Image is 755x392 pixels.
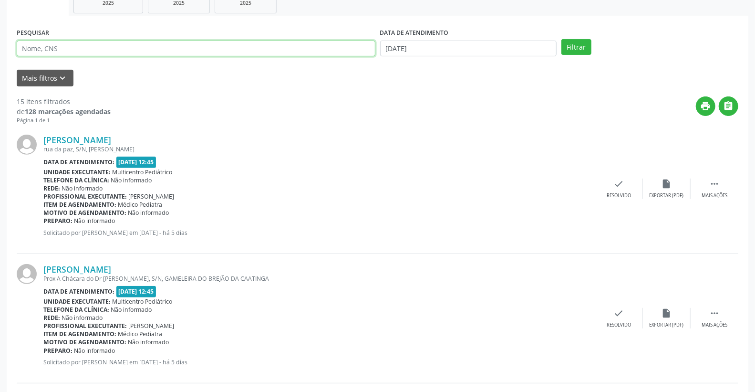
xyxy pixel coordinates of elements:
[111,306,152,314] span: Não informado
[607,322,631,328] div: Resolvido
[113,168,173,176] span: Multicentro Pediátrico
[650,192,684,199] div: Exportar (PDF)
[118,330,163,338] span: Médico Pediatra
[17,264,37,284] img: img
[701,101,711,111] i: print
[724,101,734,111] i: 
[43,322,127,330] b: Profissional executante:
[17,106,111,117] div: de
[128,338,169,346] span: Não informado
[43,306,109,314] b: Telefone da clínica:
[43,330,116,338] b: Item de agendamento:
[62,184,103,192] span: Não informado
[43,347,72,355] b: Preparo:
[43,287,114,296] b: Data de atendimento:
[111,176,152,184] span: Não informado
[43,275,595,283] div: Prox A Chácara do Dr [PERSON_NAME], S/N, GAMELEIRA DO BREJÃO DA CAATINGA
[17,117,111,125] div: Página 1 de 1
[662,308,672,318] i: insert_drive_file
[709,179,720,189] i: 
[43,217,72,225] b: Preparo:
[43,338,126,346] b: Motivo de agendamento:
[43,264,111,275] a: [PERSON_NAME]
[43,184,60,192] b: Rede:
[43,209,126,217] b: Motivo de agendamento:
[607,192,631,199] div: Resolvido
[17,26,49,41] label: PESQUISAR
[43,201,116,209] b: Item de agendamento:
[43,314,60,322] b: Rede:
[662,179,672,189] i: insert_drive_file
[17,96,111,106] div: 15 itens filtrados
[25,107,111,116] strong: 128 marcações agendadas
[74,217,115,225] span: Não informado
[43,176,109,184] b: Telefone da clínica:
[113,297,173,306] span: Multicentro Pediátrico
[128,209,169,217] span: Não informado
[17,41,375,57] input: Nome, CNS
[702,192,727,199] div: Mais ações
[17,135,37,155] img: img
[116,286,156,297] span: [DATE] 12:45
[129,192,175,201] span: [PERSON_NAME]
[17,70,73,86] button: Mais filtroskeyboard_arrow_down
[561,39,591,55] button: Filtrar
[614,308,624,318] i: check
[116,157,156,168] span: [DATE] 12:45
[43,168,111,176] b: Unidade executante:
[380,26,449,41] label: DATA DE ATENDIMENTO
[614,179,624,189] i: check
[43,158,114,166] b: Data de atendimento:
[43,358,595,366] p: Solicitado por [PERSON_NAME] em [DATE] - há 5 dias
[43,192,127,201] b: Profissional executante:
[118,201,163,209] span: Médico Pediatra
[702,322,727,328] div: Mais ações
[709,308,720,318] i: 
[43,135,111,145] a: [PERSON_NAME]
[58,73,68,84] i: keyboard_arrow_down
[696,96,715,116] button: print
[129,322,175,330] span: [PERSON_NAME]
[650,322,684,328] div: Exportar (PDF)
[43,297,111,306] b: Unidade executante:
[380,41,557,57] input: Selecione um intervalo
[719,96,738,116] button: 
[43,229,595,237] p: Solicitado por [PERSON_NAME] em [DATE] - há 5 dias
[43,145,595,153] div: rua da paz, S/N, [PERSON_NAME]
[74,347,115,355] span: Não informado
[62,314,103,322] span: Não informado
